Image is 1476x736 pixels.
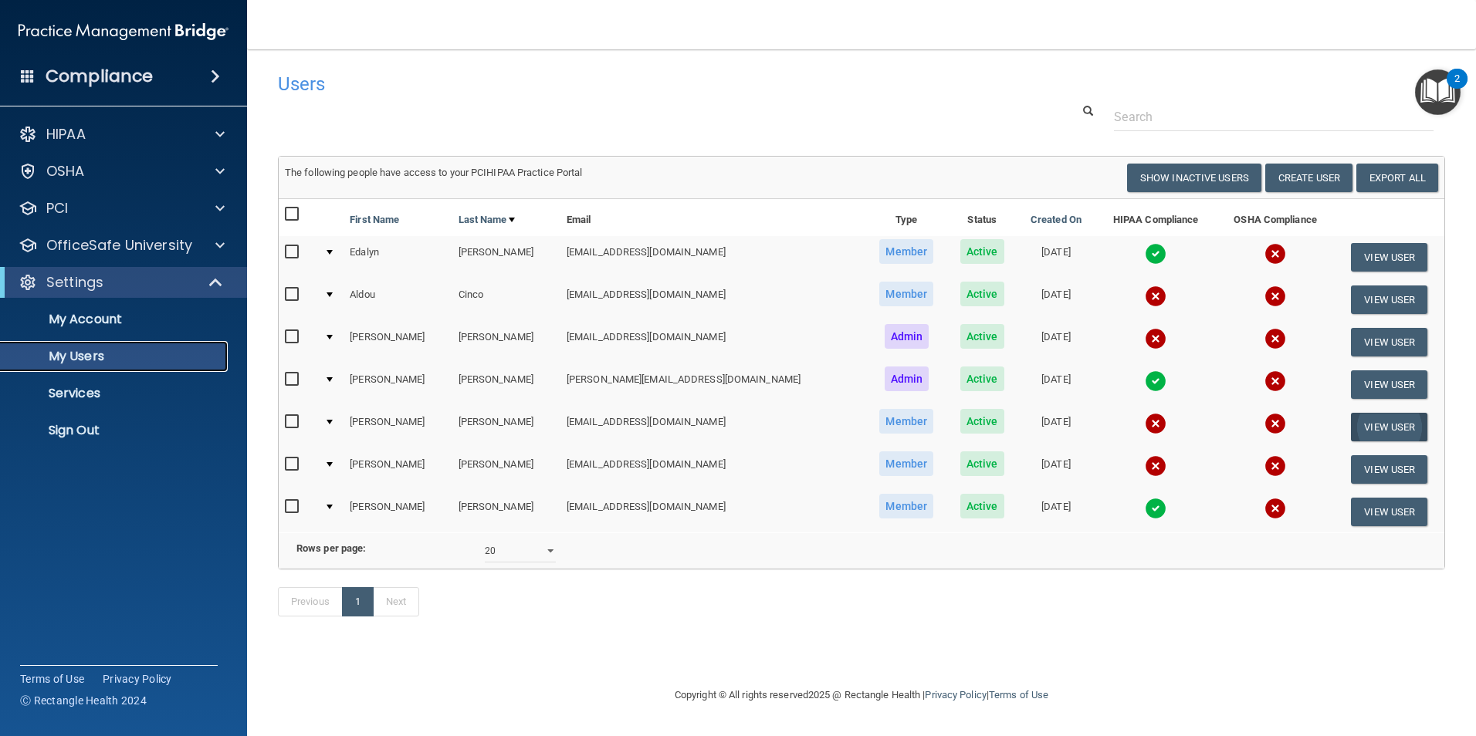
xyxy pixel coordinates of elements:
[1264,498,1286,519] img: cross.ca9f0e7f.svg
[1264,413,1286,434] img: cross.ca9f0e7f.svg
[1127,164,1261,192] button: Show Inactive Users
[20,693,147,708] span: Ⓒ Rectangle Health 2024
[342,587,374,616] a: 1
[1145,413,1166,434] img: cross.ca9f0e7f.svg
[879,409,933,434] span: Member
[344,236,452,279] td: Edalyn
[1265,164,1352,192] button: Create User
[452,406,560,448] td: [PERSON_NAME]
[285,167,583,178] span: The following people have access to your PCIHIPAA Practice Portal
[1264,328,1286,349] img: cross.ca9f0e7f.svg
[1145,285,1166,307] img: cross.ca9f0e7f.svg
[1351,498,1427,526] button: View User
[885,324,929,349] span: Admin
[580,670,1143,720] div: Copyright © All rights reserved 2025 @ Rectangle Health | |
[19,162,225,181] a: OSHA
[885,366,929,391] span: Admin
[19,16,229,47] img: PMB logo
[560,279,865,321] td: [EMAIL_ADDRESS][DOMAIN_NAME]
[1017,448,1095,491] td: [DATE]
[1017,406,1095,448] td: [DATE]
[879,494,933,518] span: Member
[46,66,153,87] h4: Compliance
[947,199,1017,236] th: Status
[19,125,225,143] a: HIPAA
[278,74,950,94] h4: Users
[1145,243,1166,265] img: tick.e7d51cea.svg
[989,689,1048,701] a: Terms of Use
[350,211,399,229] a: First Name
[344,448,452,491] td: [PERSON_NAME]
[46,236,192,255] p: OfficeSafe University
[1031,211,1082,229] a: Created On
[10,349,221,364] p: My Users
[452,321,560,363] td: [PERSON_NAME]
[344,279,452,321] td: Aldou
[452,448,560,491] td: [PERSON_NAME]
[960,451,1004,476] span: Active
[560,199,865,236] th: Email
[1017,363,1095,406] td: [DATE]
[960,494,1004,518] span: Active
[960,324,1004,349] span: Active
[452,236,560,279] td: [PERSON_NAME]
[19,199,225,218] a: PCI
[1356,164,1438,192] a: Export All
[560,406,865,448] td: [EMAIL_ADDRESS][DOMAIN_NAME]
[1351,370,1427,399] button: View User
[1264,370,1286,392] img: cross.ca9f0e7f.svg
[452,363,560,406] td: [PERSON_NAME]
[1351,455,1427,484] button: View User
[10,386,221,401] p: Services
[560,491,865,532] td: [EMAIL_ADDRESS][DOMAIN_NAME]
[344,363,452,406] td: [PERSON_NAME]
[1017,321,1095,363] td: [DATE]
[925,689,986,701] a: Privacy Policy
[46,273,103,292] p: Settings
[1264,455,1286,477] img: cross.ca9f0e7f.svg
[1017,279,1095,321] td: [DATE]
[1017,491,1095,532] td: [DATE]
[20,671,84,687] a: Terms of Use
[1351,328,1427,356] button: View User
[960,282,1004,306] span: Active
[344,406,452,448] td: [PERSON_NAME]
[1264,285,1286,307] img: cross.ca9f0e7f.svg
[1415,69,1461,115] button: Open Resource Center, 2 new notifications
[560,236,865,279] td: [EMAIL_ADDRESS][DOMAIN_NAME]
[1017,236,1095,279] td: [DATE]
[10,312,221,327] p: My Account
[560,448,865,491] td: [EMAIL_ADDRESS][DOMAIN_NAME]
[452,491,560,532] td: [PERSON_NAME]
[1217,199,1335,236] th: OSHA Compliance
[879,451,933,476] span: Member
[960,239,1004,264] span: Active
[46,199,68,218] p: PCI
[344,321,452,363] td: [PERSON_NAME]
[1145,455,1166,477] img: cross.ca9f0e7f.svg
[46,125,86,143] p: HIPAA
[10,423,221,438] p: Sign Out
[960,409,1004,434] span: Active
[560,321,865,363] td: [EMAIL_ADDRESS][DOMAIN_NAME]
[19,273,224,292] a: Settings
[1351,243,1427,272] button: View User
[1145,498,1166,519] img: tick.e7d51cea.svg
[1264,243,1286,265] img: cross.ca9f0e7f.svg
[879,282,933,306] span: Member
[452,279,560,321] td: Cinco
[296,542,366,554] b: Rows per page:
[19,236,225,255] a: OfficeSafe University
[103,671,172,687] a: Privacy Policy
[879,239,933,264] span: Member
[865,199,947,236] th: Type
[1351,285,1427,314] button: View User
[1351,413,1427,441] button: View User
[1454,79,1460,99] div: 2
[46,162,85,181] p: OSHA
[560,363,865,406] td: [PERSON_NAME][EMAIL_ADDRESS][DOMAIN_NAME]
[1114,103,1434,131] input: Search
[1145,370,1166,392] img: tick.e7d51cea.svg
[960,366,1004,391] span: Active
[344,491,452,532] td: [PERSON_NAME]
